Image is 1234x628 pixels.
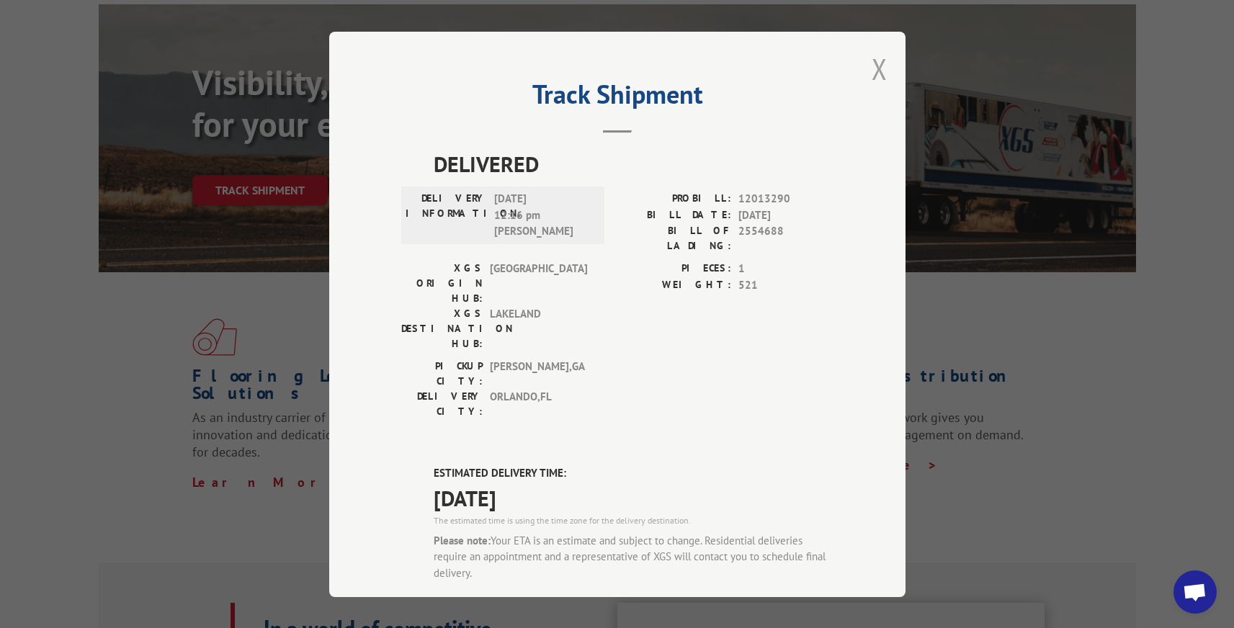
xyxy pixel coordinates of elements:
span: [DATE] 12:16 pm [PERSON_NAME] [494,191,591,240]
label: DELIVERY CITY: [401,389,483,419]
span: ORLANDO , FL [490,389,587,419]
label: PIECES: [617,261,731,277]
span: [GEOGRAPHIC_DATA] [490,261,587,306]
label: PROBILL: [617,191,731,207]
div: The estimated time is using the time zone for the delivery destination. [434,513,833,526]
label: WEIGHT: [617,277,731,293]
label: BILL DATE: [617,207,731,223]
label: XGS DESTINATION HUB: [401,306,483,351]
label: PICKUP CITY: [401,359,483,389]
label: XGS ORIGIN HUB: [401,261,483,306]
span: [PERSON_NAME] , GA [490,359,587,389]
span: 2554688 [738,223,833,254]
span: 12013290 [738,191,833,207]
a: Open chat [1173,570,1217,614]
span: [DATE] [738,207,833,223]
label: DELIVERY INFORMATION: [406,191,487,240]
span: [DATE] [434,481,833,513]
div: Your ETA is an estimate and subject to change. Residential deliveries require an appointment and ... [434,532,833,581]
label: BILL OF LADING: [617,223,731,254]
label: ESTIMATED DELIVERY TIME: [434,465,833,482]
strong: Please note: [434,533,491,547]
button: Close modal [872,50,888,88]
span: 521 [738,277,833,293]
span: LAKELAND [490,306,587,351]
span: DELIVERED [434,148,833,180]
span: 1 [738,261,833,277]
h2: Track Shipment [401,84,833,112]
